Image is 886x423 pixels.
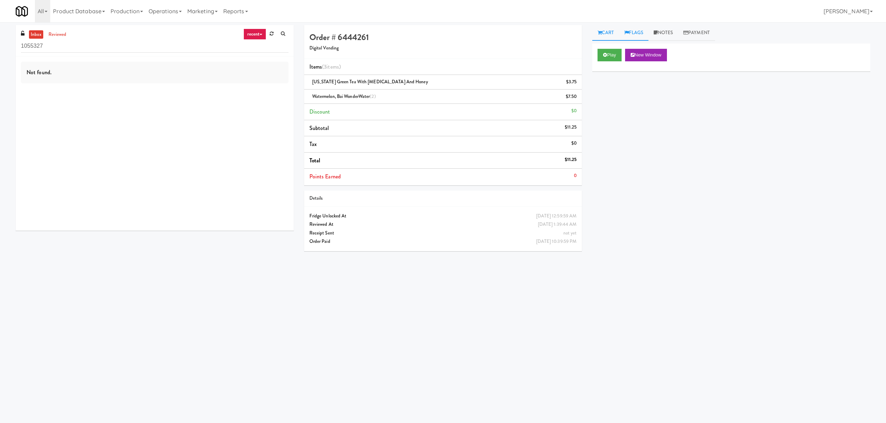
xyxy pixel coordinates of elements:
div: Receipt Sent [309,229,577,238]
div: $7.50 [566,92,577,101]
div: $0 [571,139,577,148]
a: Cart [592,25,619,41]
span: (3 ) [322,63,341,71]
span: (2) [370,93,376,100]
div: $3.75 [566,78,577,86]
a: recent [243,29,266,40]
span: Points Earned [309,172,341,180]
div: 0 [574,171,577,180]
h4: Order # 6444261 [309,33,577,42]
span: Tax [309,140,317,148]
a: inbox [29,30,43,39]
div: Fridge Unlocked At [309,212,577,221]
div: [DATE] 12:59:59 AM [536,212,577,221]
a: Flags [619,25,649,41]
img: Micromart [16,5,28,17]
h5: Digital Vending [309,46,577,51]
div: Details [309,194,577,203]
span: not yet [563,230,577,236]
div: $0 [571,107,577,115]
button: Play [598,49,622,61]
span: Subtotal [309,124,329,132]
span: Total [309,156,321,164]
span: Watermelon, Bai WonderWater [312,93,376,100]
div: [DATE] 1:39:44 AM [538,220,577,229]
span: [US_STATE] Green Tea with [MEDICAL_DATA] and Honey [312,78,428,85]
span: Items [309,63,341,71]
a: Notes [648,25,678,41]
input: Search vision orders [21,40,288,53]
span: Discount [309,108,330,116]
span: Not found. [27,68,52,76]
div: $11.25 [565,123,577,132]
a: reviewed [47,30,68,39]
div: Reviewed At [309,220,577,229]
button: New Window [625,49,667,61]
ng-pluralize: items [326,63,339,71]
div: [DATE] 10:39:59 PM [536,237,577,246]
a: Payment [678,25,715,41]
div: $11.25 [565,155,577,164]
div: Order Paid [309,237,577,246]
